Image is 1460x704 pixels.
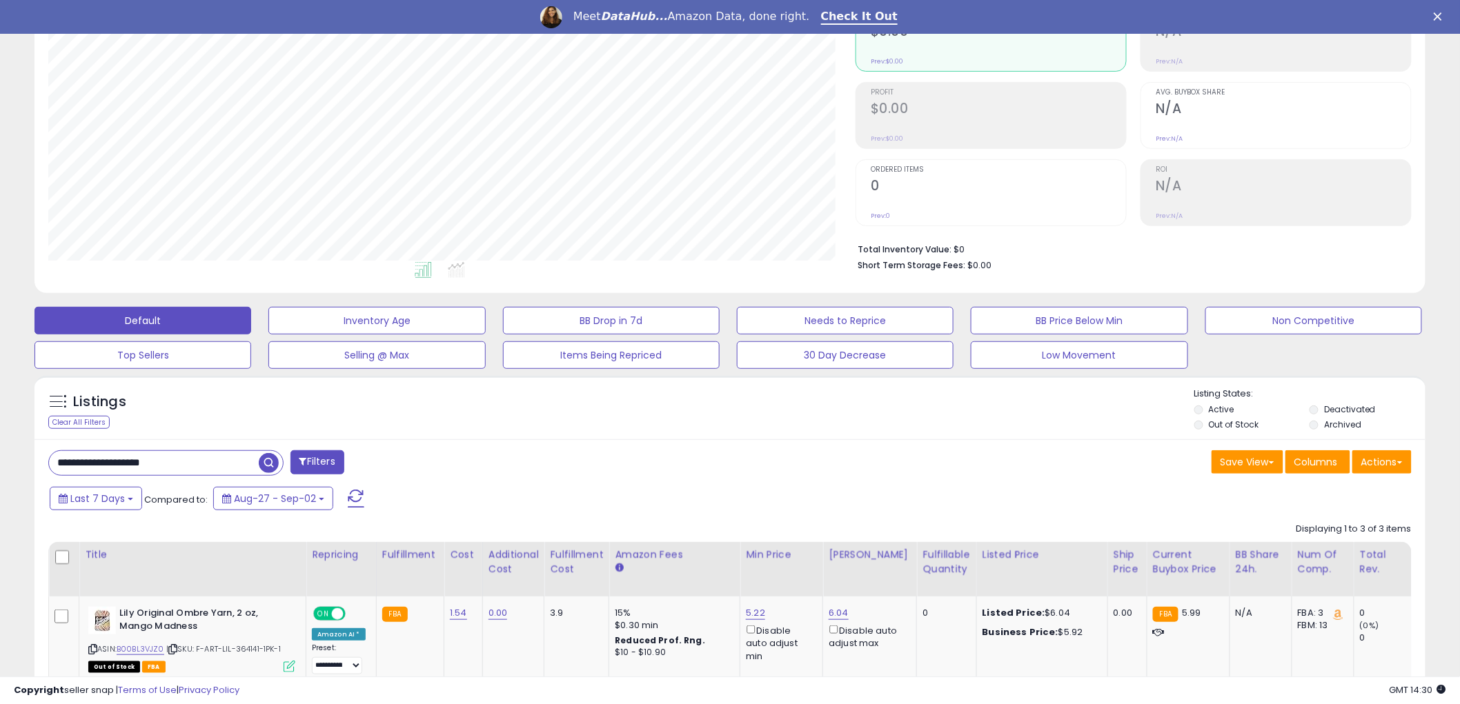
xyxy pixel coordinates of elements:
[1156,57,1183,66] small: Prev: N/A
[1298,607,1343,619] div: FBA: 3
[1352,450,1412,474] button: Actions
[1360,632,1416,644] div: 0
[503,341,720,369] button: Items Being Repriced
[85,547,300,562] div: Title
[1360,607,1416,619] div: 0
[1114,607,1136,619] div: 0.00
[615,562,623,574] small: Amazon Fees.
[858,240,1401,257] li: $0
[312,547,371,562] div: Repricing
[1212,450,1283,474] button: Save View
[119,607,287,636] b: Lily Original Ombre Yarn, 2 oz, Mango Madness
[268,341,485,369] button: Selling @ Max
[615,634,705,646] b: Reduced Prof. Rng.
[1298,547,1348,576] div: Num of Comp.
[971,307,1187,334] button: BB Price Below Min
[829,547,911,562] div: [PERSON_NAME]
[1324,403,1376,415] label: Deactivated
[344,608,366,620] span: OFF
[1156,101,1411,119] h2: N/A
[70,492,125,505] span: Last 7 Days
[1114,547,1141,576] div: Ship Price
[983,626,1097,638] div: $5.92
[73,392,126,412] h5: Listings
[144,493,208,506] span: Compared to:
[615,607,729,619] div: 15%
[1294,455,1338,469] span: Columns
[871,101,1126,119] h2: $0.00
[1209,419,1259,430] label: Out of Stock
[858,259,965,271] b: Short Term Storage Fees:
[550,607,598,619] div: 3.9
[573,10,810,23] div: Meet Amazon Data, done right.
[34,341,251,369] button: Top Sellers
[871,134,903,143] small: Prev: $0.00
[967,259,992,272] span: $0.00
[1156,134,1183,143] small: Prev: N/A
[1194,388,1426,401] p: Listing States:
[858,243,951,255] b: Total Inventory Value:
[88,607,116,634] img: 51o4TTTJ97L._SL40_.jpg
[615,647,729,658] div: $10 - $10.90
[923,547,970,576] div: Fulfillable Quantity
[117,643,164,655] a: B00BL3VJZ0
[615,619,729,632] div: $0.30 min
[871,212,890,220] small: Prev: 0
[746,623,812,662] div: Disable auto adjust min
[382,607,408,622] small: FBA
[540,6,562,28] img: Profile image for Georgie
[14,684,239,697] div: seller snap | |
[871,166,1126,174] span: Ordered Items
[1296,523,1412,536] div: Displaying 1 to 3 of 3 items
[1285,450,1350,474] button: Columns
[871,178,1126,197] h2: 0
[166,643,281,654] span: | SKU: F-ART-LIL-364141-1PK-1
[737,307,954,334] button: Needs to Reprice
[829,606,849,620] a: 6.04
[601,10,668,23] i: DataHub...
[213,487,333,510] button: Aug-27 - Sep-02
[1153,547,1224,576] div: Current Buybox Price
[50,487,142,510] button: Last 7 Days
[1156,89,1411,97] span: Avg. Buybox Share
[1360,620,1379,631] small: (0%)
[142,661,166,673] span: FBA
[489,547,539,576] div: Additional Cost
[179,683,239,696] a: Privacy Policy
[118,683,177,696] a: Terms of Use
[829,623,906,650] div: Disable auto adjust max
[268,307,485,334] button: Inventory Age
[983,606,1045,619] b: Listed Price:
[1390,683,1446,696] span: 2025-09-11 14:30 GMT
[1153,607,1178,622] small: FBA
[821,10,898,25] a: Check It Out
[746,547,817,562] div: Min Price
[550,547,603,576] div: Fulfillment Cost
[983,625,1058,638] b: Business Price:
[746,606,765,620] a: 5.22
[88,607,295,671] div: ASIN:
[1156,178,1411,197] h2: N/A
[1182,606,1201,619] span: 5.99
[34,307,251,334] button: Default
[234,492,316,505] span: Aug-27 - Sep-02
[737,341,954,369] button: 30 Day Decrease
[312,643,366,674] div: Preset:
[983,547,1102,562] div: Listed Price
[1298,619,1343,632] div: FBM: 13
[923,607,965,619] div: 0
[971,341,1187,369] button: Low Movement
[312,628,366,641] div: Amazon AI *
[871,89,1126,97] span: Profit
[1360,547,1410,576] div: Total Rev.
[1205,307,1422,334] button: Non Competitive
[983,607,1097,619] div: $6.04
[1209,403,1234,415] label: Active
[450,606,467,620] a: 1.54
[315,608,332,620] span: ON
[871,57,903,66] small: Prev: $0.00
[1236,547,1286,576] div: BB Share 24h.
[88,661,140,673] span: All listings that are currently out of stock and unavailable for purchase on Amazon
[1236,607,1281,619] div: N/A
[1156,166,1411,174] span: ROI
